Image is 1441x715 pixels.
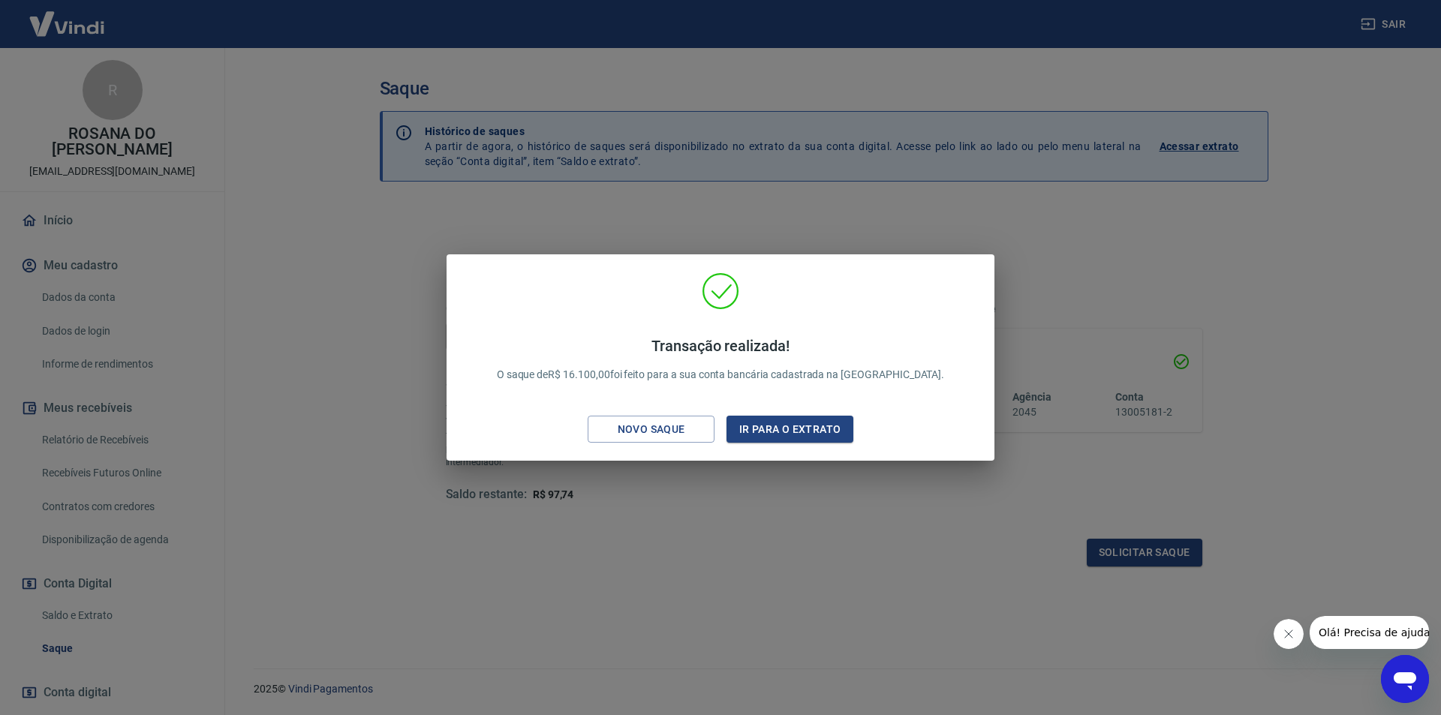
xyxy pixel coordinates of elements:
[497,337,945,355] h4: Transação realizada!
[1274,619,1304,649] iframe: Fechar mensagem
[9,11,126,23] span: Olá! Precisa de ajuda?
[1381,655,1429,703] iframe: Botão para abrir a janela de mensagens
[600,420,703,439] div: Novo saque
[1310,616,1429,649] iframe: Mensagem da empresa
[588,416,714,443] button: Novo saque
[727,416,853,443] button: Ir para o extrato
[497,337,945,383] p: O saque de R$ 16.100,00 foi feito para a sua conta bancária cadastrada na [GEOGRAPHIC_DATA].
